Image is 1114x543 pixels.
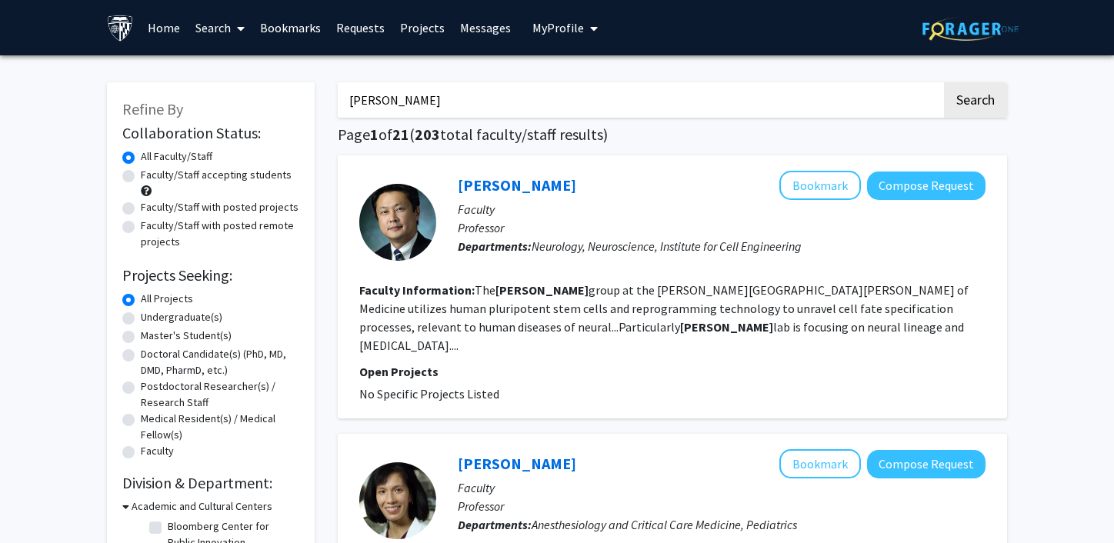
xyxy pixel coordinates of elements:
[458,497,986,515] p: Professor
[141,199,299,215] label: Faculty/Staff with posted projects
[252,1,329,55] a: Bookmarks
[458,517,532,532] b: Departments:
[452,1,519,55] a: Messages
[458,175,576,195] a: [PERSON_NAME]
[392,1,452,55] a: Projects
[141,378,299,411] label: Postdoctoral Researcher(s) / Research Staff
[779,171,861,200] button: Add Gabsang Lee to Bookmarks
[141,346,299,378] label: Doctoral Candidate(s) (PhD, MD, DMD, PharmD, etc.)
[140,1,188,55] a: Home
[458,218,986,237] p: Professor
[338,125,1007,144] h1: Page of ( total faculty/staff results)
[338,82,942,118] input: Search Keywords
[107,15,134,42] img: Johns Hopkins University Logo
[359,282,969,353] fg-read-more: The group at the [PERSON_NAME][GEOGRAPHIC_DATA][PERSON_NAME] of Medicine utilizes human pluripote...
[922,17,1019,41] img: ForagerOne Logo
[141,328,232,344] label: Master's Student(s)
[680,319,773,335] b: [PERSON_NAME]
[359,386,499,401] span: No Specific Projects Listed
[141,148,212,165] label: All Faculty/Staff
[122,124,299,142] h2: Collaboration Status:
[132,498,272,515] h3: Academic and Cultural Centers
[495,282,589,298] b: [PERSON_NAME]
[458,454,576,473] a: [PERSON_NAME]
[944,82,1007,118] button: Search
[141,443,174,459] label: Faculty
[359,362,986,381] p: Open Projects
[359,282,475,298] b: Faculty Information:
[122,474,299,492] h2: Division & Department:
[392,125,409,144] span: 21
[141,309,222,325] label: Undergraduate(s)
[415,125,440,144] span: 203
[532,517,797,532] span: Anesthesiology and Critical Care Medicine, Pediatrics
[122,99,183,118] span: Refine By
[329,1,392,55] a: Requests
[370,125,379,144] span: 1
[458,200,986,218] p: Faculty
[867,172,986,200] button: Compose Request to Gabsang Lee
[141,167,292,183] label: Faculty/Staff accepting students
[122,266,299,285] h2: Projects Seeking:
[532,20,584,35] span: My Profile
[532,238,802,254] span: Neurology, Neuroscience, Institute for Cell Engineering
[141,411,299,443] label: Medical Resident(s) / Medical Fellow(s)
[458,238,532,254] b: Departments:
[141,291,193,307] label: All Projects
[12,474,65,531] iframe: Chat
[188,1,252,55] a: Search
[867,450,986,478] button: Compose Request to Jennifer Lee-Summers
[458,478,986,497] p: Faculty
[779,449,861,478] button: Add Jennifer Lee-Summers to Bookmarks
[141,218,299,250] label: Faculty/Staff with posted remote projects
